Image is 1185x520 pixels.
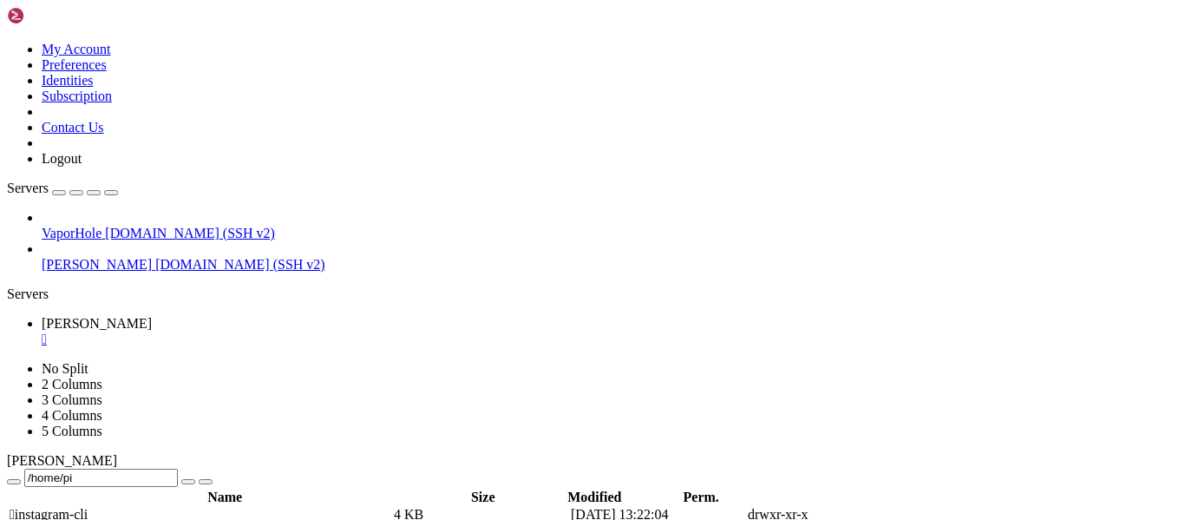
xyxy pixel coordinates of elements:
[42,226,101,240] span: VaporHole
[42,257,152,272] span: [PERSON_NAME]
[7,286,1178,302] div: Servers
[7,453,117,468] span: [PERSON_NAME]
[42,377,102,392] a: 2 Columns
[42,73,94,88] a: Identities
[9,489,441,506] th: Name: activate to sort column descending
[7,181,49,195] span: Servers
[42,316,1178,347] a: Rasberry
[42,151,82,166] a: Logout
[42,316,152,331] span: [PERSON_NAME]
[42,89,112,103] a: Subscription
[42,57,107,72] a: Preferences
[42,424,102,438] a: 5 Columns
[42,361,88,376] a: No Split
[42,408,102,423] a: 4 Columns
[105,226,275,240] span: [DOMAIN_NAME] (SSH v2)
[42,120,104,135] a: Contact Us
[42,210,1178,241] li: VaporHole [DOMAIN_NAME] (SSH v2)
[7,181,118,195] a: Servers
[155,257,325,272] span: [DOMAIN_NAME] (SSH v2)
[42,392,102,407] a: 3 Columns
[42,241,1178,273] li: [PERSON_NAME] [DOMAIN_NAME] (SSH v2)
[442,489,523,506] th: Size: activate to sort column ascending
[24,469,178,487] input: Current Folder
[666,489,737,506] th: Perm.: activate to sort column ascending
[42,257,1178,273] a: [PERSON_NAME] [DOMAIN_NAME] (SSH v2)
[42,332,1178,347] a: 
[525,489,664,506] th: Modified: activate to sort column ascending
[7,7,107,24] img: Shellngn
[42,42,111,56] a: My Account
[42,226,1178,241] a: VaporHole [DOMAIN_NAME] (SSH v2)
